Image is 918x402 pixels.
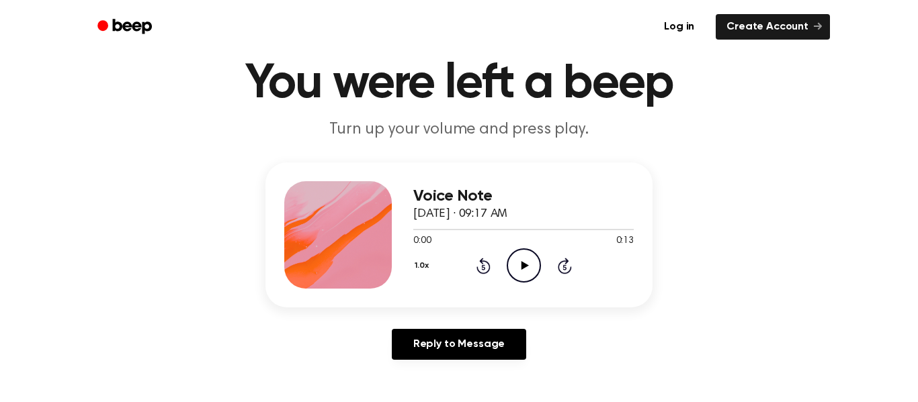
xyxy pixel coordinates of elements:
[413,187,634,205] h3: Voice Note
[115,60,803,108] h1: You were left a beep
[716,14,830,40] a: Create Account
[616,234,634,248] span: 0:13
[201,119,717,141] p: Turn up your volume and press play.
[88,14,164,40] a: Beep
[392,329,526,360] a: Reply to Message
[413,208,507,220] span: [DATE] · 09:17 AM
[413,234,431,248] span: 0:00
[413,254,433,277] button: 1.0x
[651,11,708,42] a: Log in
